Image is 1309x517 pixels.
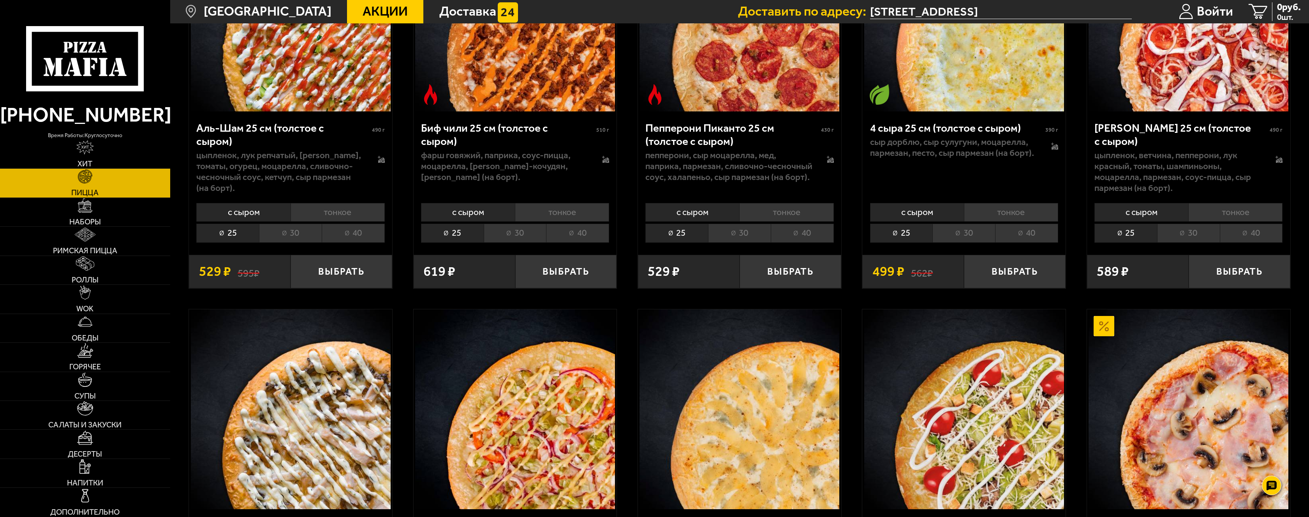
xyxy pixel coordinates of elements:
[72,276,99,284] span: Роллы
[864,309,1064,509] img: Цезарь 25 см (толстое с сыром)
[515,255,617,288] button: Выбрать
[862,309,1066,509] a: Цезарь 25 см (толстое с сыром)
[872,265,904,278] span: 499 ₽
[498,2,518,23] img: 15daf4d41897b9f0e9f617042186c801.svg
[421,150,588,183] p: фарш говяжий, паприка, соус-пицца, моцарелла, [PERSON_NAME]-кочудян, [PERSON_NAME] (на борт).
[204,5,331,18] span: [GEOGRAPHIC_DATA]
[50,508,120,516] span: Дополнительно
[1089,309,1288,509] img: Прошутто Фунги 25 см (толстое с сыром)
[484,224,546,242] li: 30
[72,334,99,342] span: Обеды
[259,224,322,242] li: 30
[870,122,1043,135] div: 4 сыра 25 см (толстое с сыром)
[74,392,96,400] span: Супы
[420,84,441,105] img: Острое блюдо
[648,265,680,278] span: 529 ₽
[1045,127,1058,133] span: 390 г
[421,203,515,222] li: с сыром
[1094,122,1268,148] div: [PERSON_NAME] 25 см (толстое с сыром)
[870,137,1038,159] p: сыр дорблю, сыр сулугуни, моцарелла, пармезан, песто, сыр пармезан (на борт).
[645,224,708,242] li: 25
[421,122,594,148] div: Биф чили 25 см (толстое с сыром)
[196,224,259,242] li: 25
[69,363,101,371] span: Горячее
[1188,203,1283,222] li: тонкое
[439,5,496,18] span: Доставка
[870,224,933,242] li: 25
[238,265,259,278] s: 595 ₽
[1277,13,1301,21] span: 0 шт.
[645,150,813,183] p: пепперони, сыр Моцарелла, мед, паприка, пармезан, сливочно-чесночный соус, халапеньо, сыр пармеза...
[738,5,870,18] span: Доставить по адресу:
[196,203,290,222] li: с сыром
[964,203,1058,222] li: тонкое
[645,84,665,105] img: Острое блюдо
[1094,224,1157,242] li: 25
[76,305,93,313] span: WOK
[1270,127,1283,133] span: 490 г
[372,127,385,133] span: 490 г
[1097,265,1129,278] span: 589 ₽
[1094,316,1114,337] img: Акционный
[1157,224,1220,242] li: 30
[740,255,841,288] button: Выбрать
[1220,224,1283,242] li: 40
[869,84,890,105] img: Вегетарианское блюдо
[291,203,385,222] li: тонкое
[322,224,385,242] li: 40
[771,224,834,242] li: 40
[870,5,1132,19] input: Ваш адрес доставки
[423,265,455,278] span: 619 ₽
[911,265,933,278] s: 562 ₽
[71,189,99,197] span: Пицца
[1094,203,1188,222] li: с сыром
[964,255,1066,288] button: Выбрать
[515,203,609,222] li: тонкое
[189,309,392,509] a: Грибная с цыплёнком и сулугуни 25 см (толстое с сыром)
[414,309,617,509] a: Чикен Фреш 25 см (толстое с сыром)
[932,224,995,242] li: 30
[196,122,370,148] div: Аль-Шам 25 см (толстое с сыром)
[638,309,841,509] a: Груша горгондзола 25 см (толстое с сыром)
[68,450,102,458] span: Десерты
[1197,5,1233,18] span: Войти
[1189,255,1290,288] button: Выбрать
[645,203,739,222] li: с сыром
[1087,309,1290,509] a: АкционныйПрошутто Фунги 25 см (толстое с сыром)
[191,309,391,509] img: Грибная с цыплёнком и сулугуни 25 см (толстое с сыром)
[1094,150,1262,194] p: цыпленок, ветчина, пепперони, лук красный, томаты, шампиньоны, моцарелла, пармезан, соус-пицца, с...
[67,479,103,487] span: Напитки
[870,203,964,222] li: с сыром
[53,247,117,255] span: Римская пицца
[596,127,609,133] span: 510 г
[363,5,408,18] span: Акции
[69,218,101,226] span: Наборы
[739,203,833,222] li: тонкое
[199,265,231,278] span: 529 ₽
[995,224,1058,242] li: 40
[640,309,839,509] img: Груша горгондзола 25 см (толстое с сыром)
[645,122,819,148] div: Пепперони Пиканто 25 см (толстое с сыром)
[1277,2,1301,12] span: 0 руб.
[421,224,484,242] li: 25
[415,309,615,509] img: Чикен Фреш 25 см (толстое с сыром)
[78,160,92,168] span: Хит
[196,150,364,194] p: цыпленок, лук репчатый, [PERSON_NAME], томаты, огурец, моцарелла, сливочно-чесночный соус, кетчуп...
[48,421,122,429] span: Салаты и закуски
[546,224,609,242] li: 40
[291,255,392,288] button: Выбрать
[708,224,771,242] li: 30
[821,127,834,133] span: 430 г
